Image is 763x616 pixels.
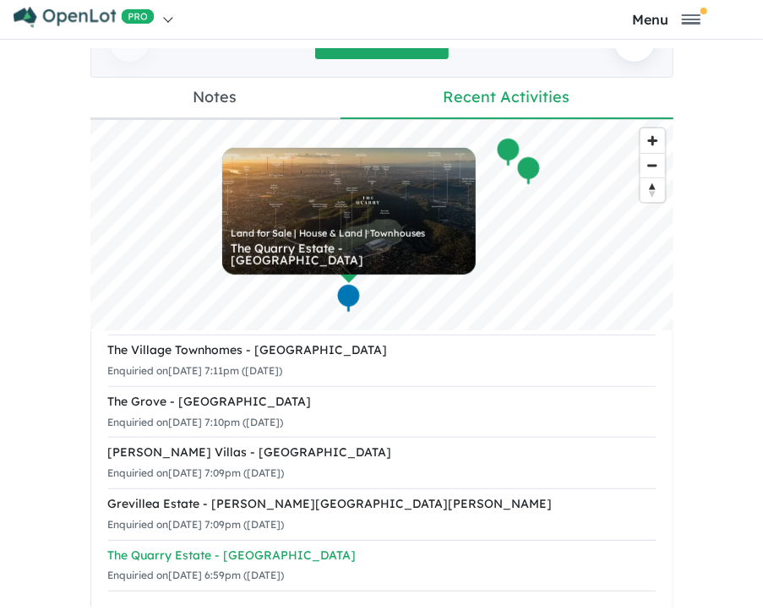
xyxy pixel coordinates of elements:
[108,341,656,361] div: The Village Townhomes - [GEOGRAPHIC_DATA]
[108,569,285,581] small: Enquiried on [DATE] 6:59pm ([DATE])
[108,466,285,479] small: Enquiried on [DATE] 7:09pm ([DATE])
[108,518,285,531] small: Enquiried on [DATE] 7:09pm ([DATE])
[222,148,476,275] a: Land for Sale | House & Land | Townhouses The Quarry Estate - [GEOGRAPHIC_DATA]
[90,120,673,331] canvas: Map
[108,386,656,439] a: The Grove - [GEOGRAPHIC_DATA]Enquiried on[DATE] 7:10pm ([DATE])
[515,155,541,187] div: Map marker
[640,178,665,202] span: Reset bearing to north
[108,546,656,566] div: The Quarry Estate - [GEOGRAPHIC_DATA]
[108,392,656,412] div: The Grove - [GEOGRAPHIC_DATA]
[335,283,361,314] div: Map marker
[575,11,759,27] button: Toggle navigation
[640,128,665,153] button: Zoom in
[108,437,656,489] a: [PERSON_NAME] Villas - [GEOGRAPHIC_DATA]Enquiried on[DATE] 7:09pm ([DATE])
[108,443,656,463] div: [PERSON_NAME] Villas - [GEOGRAPHIC_DATA]
[108,335,656,387] a: The Village Townhomes - [GEOGRAPHIC_DATA]Enquiried on[DATE] 7:11pm ([DATE])
[108,494,656,515] div: Grevillea Estate - [PERSON_NAME][GEOGRAPHIC_DATA][PERSON_NAME]
[640,177,665,202] button: Reset bearing to north
[495,137,520,168] div: Map marker
[108,416,284,428] small: Enquiried on [DATE] 7:10pm ([DATE])
[341,78,673,119] a: Recent Activities
[108,488,656,541] a: Grevillea Estate - [PERSON_NAME][GEOGRAPHIC_DATA][PERSON_NAME]Enquiried on[DATE] 7:09pm ([DATE])
[108,364,283,377] small: Enquiried on [DATE] 7:11pm ([DATE])
[14,7,155,28] img: Openlot PRO Logo White
[108,540,656,592] a: The Quarry Estate - [GEOGRAPHIC_DATA]Enquiried on[DATE] 6:59pm ([DATE])
[90,78,341,119] a: Notes
[640,153,665,177] button: Zoom out
[640,154,665,177] span: Zoom out
[231,243,467,266] div: The Quarry Estate - [GEOGRAPHIC_DATA]
[231,229,467,238] div: Land for Sale | House & Land | Townhouses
